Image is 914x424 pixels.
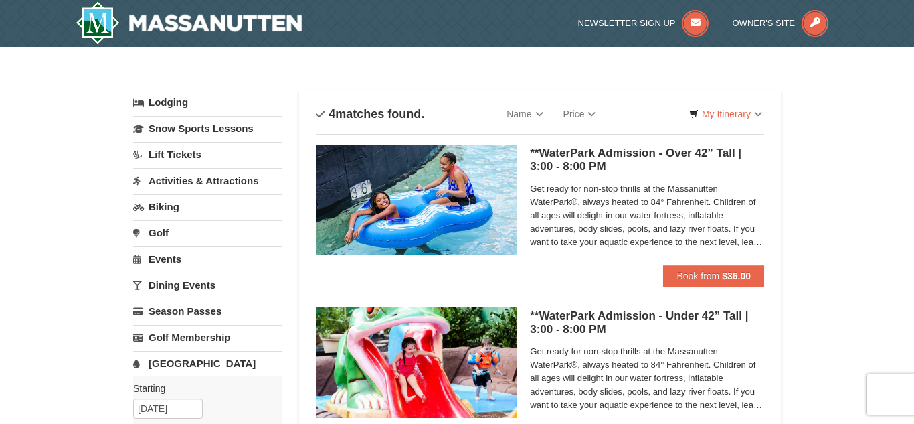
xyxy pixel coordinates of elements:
[133,246,282,271] a: Events
[133,142,282,167] a: Lift Tickets
[133,382,272,395] label: Starting
[663,265,764,287] button: Book from $36.00
[733,18,829,28] a: Owner's Site
[578,18,676,28] span: Newsletter Sign Up
[553,100,606,127] a: Price
[680,104,771,124] a: My Itinerary
[530,147,764,173] h5: **WaterPark Admission - Over 42” Tall | 3:00 - 8:00 PM
[133,325,282,350] a: Golf Membership
[133,299,282,324] a: Season Passes
[76,1,302,44] img: Massanutten Resort Logo
[133,351,282,376] a: [GEOGRAPHIC_DATA]
[133,116,282,141] a: Snow Sports Lessons
[316,145,517,255] img: 6619917-1058-293f39d8.jpg
[530,345,764,412] span: Get ready for non-stop thrills at the Massanutten WaterPark®, always heated to 84° Fahrenheit. Ch...
[133,168,282,193] a: Activities & Attractions
[133,194,282,219] a: Biking
[76,1,302,44] a: Massanutten Resort
[329,107,335,121] span: 4
[133,90,282,115] a: Lodging
[316,107,424,121] h4: matches found.
[733,18,796,28] span: Owner's Site
[530,182,764,249] span: Get ready for non-stop thrills at the Massanutten WaterPark®, always heated to 84° Fahrenheit. Ch...
[496,100,553,127] a: Name
[316,307,517,417] img: 6619917-1062-d161e022.jpg
[133,273,282,297] a: Dining Events
[133,220,282,245] a: Golf
[530,309,764,336] h5: **WaterPark Admission - Under 42” Tall | 3:00 - 8:00 PM
[578,18,709,28] a: Newsletter Sign Up
[722,271,751,281] strong: $36.00
[676,271,719,281] span: Book from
